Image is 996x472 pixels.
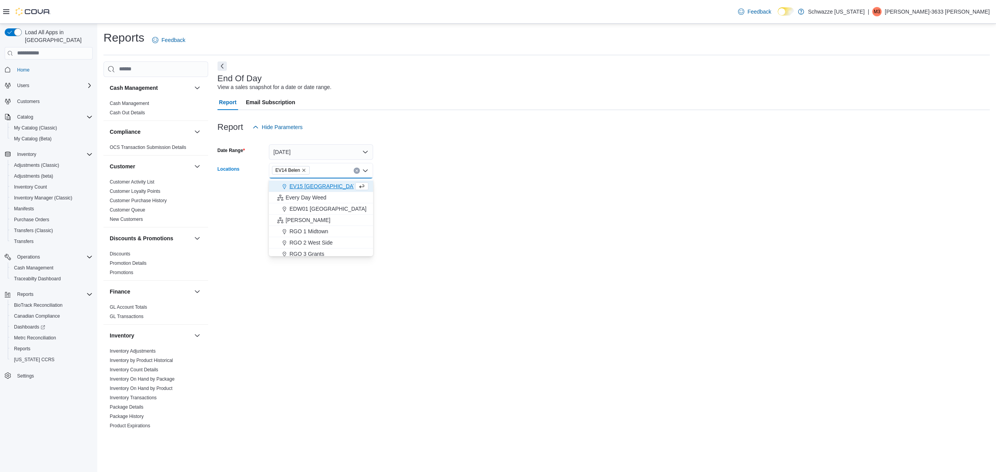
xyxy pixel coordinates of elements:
[14,112,93,122] span: Catalog
[11,355,93,364] span: Washington CCRS
[11,311,63,321] a: Canadian Compliance
[193,331,202,340] button: Inventory
[289,182,361,190] span: EV15 [GEOGRAPHIC_DATA]
[269,237,373,248] button: RGO 2 West Side
[272,166,310,175] span: EV14 Belen
[17,291,33,297] span: Reports
[11,274,64,283] a: Traceabilty Dashboard
[110,357,173,364] span: Inventory by Product Historical
[110,332,191,339] button: Inventory
[11,193,75,203] a: Inventory Manager (Classic)
[14,65,33,75] a: Home
[110,251,130,257] span: Discounts
[110,358,173,363] a: Inventory by Product Historical
[110,260,147,266] span: Promotion Details
[110,270,133,275] a: Promotions
[275,166,300,174] span: EV14 Belen
[14,65,93,75] span: Home
[246,94,295,110] span: Email Subscription
[110,84,191,92] button: Cash Management
[110,144,186,150] span: OCS Transaction Submission Details
[110,304,147,310] span: GL Account Totals
[17,82,29,89] span: Users
[110,423,150,429] span: Product Expirations
[110,179,154,185] span: Customer Activity List
[8,192,96,203] button: Inventory Manager (Classic)
[262,123,303,131] span: Hide Parameters
[11,322,48,332] a: Dashboards
[286,216,330,224] span: [PERSON_NAME]
[11,311,93,321] span: Canadian Compliance
[110,216,143,222] span: New Customers
[14,265,53,271] span: Cash Management
[14,195,72,201] span: Inventory Manager (Classic)
[14,96,93,106] span: Customers
[110,386,172,391] a: Inventory On Hand by Product
[11,344,33,353] a: Reports
[14,136,52,142] span: My Catalog (Beta)
[14,290,93,299] span: Reports
[11,301,66,310] a: BioTrack Reconciliation
[8,273,96,284] button: Traceabilty Dashboard
[289,239,333,246] span: RGO 2 West Side
[2,64,96,75] button: Home
[5,61,93,402] nav: Complex example
[110,395,157,401] span: Inventory Transactions
[110,84,158,92] h3: Cash Management
[103,346,208,462] div: Inventory
[11,171,56,181] a: Adjustments (beta)
[193,234,202,243] button: Discounts & Promotions
[872,7,882,16] div: Monique-3633 Torrez
[14,252,93,262] span: Operations
[17,254,40,260] span: Operations
[110,404,144,410] a: Package Details
[193,287,202,296] button: Finance
[217,74,262,83] h3: End Of Day
[110,163,191,170] button: Customer
[11,134,55,143] a: My Catalog (Beta)
[11,237,37,246] a: Transfers
[868,7,869,16] p: |
[110,304,147,310] a: GL Account Totals
[2,80,96,91] button: Users
[17,151,36,157] span: Inventory
[110,314,144,319] a: GL Transactions
[110,128,140,136] h3: Compliance
[14,238,33,245] span: Transfers
[110,163,135,170] h3: Customer
[161,36,185,44] span: Feedback
[14,150,93,159] span: Inventory
[2,252,96,262] button: Operations
[2,96,96,107] button: Customers
[11,333,93,343] span: Metrc Reconciliation
[269,144,373,160] button: [DATE]
[110,100,149,107] span: Cash Management
[11,161,93,170] span: Adjustments (Classic)
[110,376,175,382] span: Inventory On Hand by Package
[11,263,56,273] a: Cash Management
[8,236,96,247] button: Transfers
[11,226,56,235] a: Transfers (Classic)
[22,28,93,44] span: Load All Apps in [GEOGRAPHIC_DATA]
[16,8,51,16] img: Cova
[149,32,188,48] a: Feedback
[11,204,93,213] span: Manifests
[2,112,96,122] button: Catalog
[14,173,53,179] span: Adjustments (beta)
[249,119,306,135] button: Hide Parameters
[11,301,93,310] span: BioTrack Reconciliation
[14,150,39,159] button: Inventory
[8,332,96,343] button: Metrc Reconciliation
[8,311,96,322] button: Canadian Compliance
[110,110,145,115] a: Cash Out Details
[110,128,191,136] button: Compliance
[110,188,160,194] span: Customer Loyalty Points
[8,214,96,225] button: Purchase Orders
[11,274,93,283] span: Traceabilty Dashboard
[110,404,144,410] span: Package Details
[219,94,237,110] span: Report
[11,344,93,353] span: Reports
[269,203,373,215] button: EDW01 [GEOGRAPHIC_DATA]
[110,414,144,419] a: Package History
[17,67,30,73] span: Home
